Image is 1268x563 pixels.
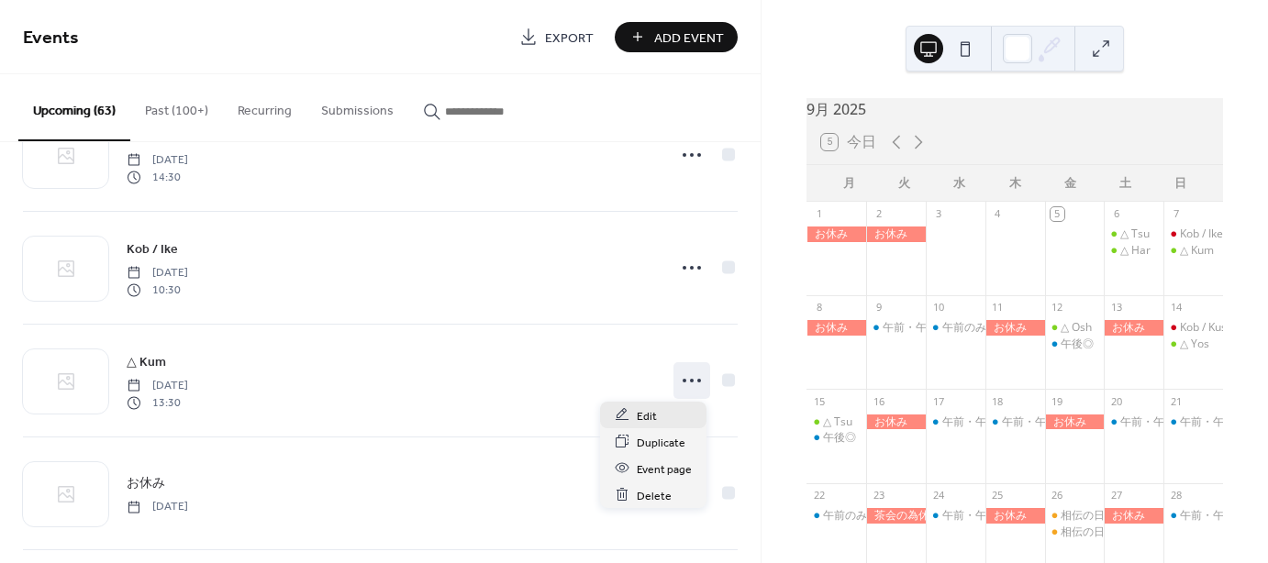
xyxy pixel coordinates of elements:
div: 3 [931,207,945,221]
div: 22 [812,489,826,502]
div: △ Yos [1163,337,1223,352]
div: 午後◎ [806,430,866,446]
div: 午前・午後◎ [942,414,1008,430]
div: 午前・午後◎ [1002,414,1068,430]
span: Duplicate [637,433,685,452]
div: お休み [1104,320,1163,336]
div: 金 [1042,165,1097,202]
a: お休み [127,472,165,493]
span: お休み [127,474,165,493]
div: 午前・午後◎ [1180,414,1246,430]
div: 16 [872,394,885,408]
div: 相伝の日Kob/Har/Tsu [1061,524,1169,540]
div: 相伝の日Osh/Nos [1061,508,1149,524]
span: 10:30 [127,281,188,298]
span: Edit [637,406,657,425]
span: [DATE] [127,152,188,169]
div: 水 [932,165,987,202]
div: △ Har [1104,243,1163,259]
div: お休み [866,226,926,242]
div: 15 [812,394,826,408]
div: 7 [1169,207,1183,221]
div: 21 [1169,394,1183,408]
div: Kob / Kus [1180,320,1227,336]
span: [DATE] [127,499,188,515]
div: 茶会の為休み [866,508,926,524]
div: 午前・午後◎ [926,508,985,524]
div: △ Yos [1180,337,1209,352]
div: 午前・午後◎ [883,320,949,336]
div: 24 [931,489,945,502]
div: Kob / Kus [1163,320,1223,336]
div: 火 [876,165,931,202]
div: お休み [866,414,926,430]
button: Submissions [306,74,408,139]
div: お休み [985,320,1045,336]
div: 10 [931,301,945,315]
span: 14:30 [127,169,188,185]
div: △ Kum [1180,243,1214,259]
div: 午前・午後◎ [1163,508,1223,524]
div: 午前のみ◎ [942,320,997,336]
div: 9 [872,301,885,315]
button: Past (100+) [130,74,223,139]
div: 1 [812,207,826,221]
div: 4 [991,207,1005,221]
div: 木 [987,165,1042,202]
span: △ Kum [127,353,166,372]
div: △ Osh [1061,320,1092,336]
div: 5 [1051,207,1064,221]
div: 午前のみ◎ [926,320,985,336]
div: 午前・午後◎ [985,414,1045,430]
button: Add Event [615,22,738,52]
div: 8 [812,301,826,315]
div: 26 [1051,489,1064,502]
div: △ Tsu [1104,226,1163,242]
div: 13 [1109,301,1123,315]
a: △ Kum [127,351,166,372]
div: 日 [1153,165,1208,202]
div: 午前・午後◎ [866,320,926,336]
div: 6 [1109,207,1123,221]
span: 13:30 [127,394,188,411]
button: Recurring [223,74,306,139]
a: Export [506,22,607,52]
div: △ Osh [1045,320,1105,336]
div: 土 [1097,165,1152,202]
div: △ Har [1120,243,1151,259]
span: Event page [637,459,692,479]
div: 午前・午後◎ [926,414,985,430]
div: お休み [806,320,866,336]
span: Kob / Ike [127,240,178,259]
div: 相伝の日Kob/Har/Tsu [1045,524,1105,540]
div: 午後◎ [1045,337,1105,352]
div: 19 [1051,394,1064,408]
div: 午前・午後◎ [1163,414,1223,430]
div: お休み [1045,414,1105,430]
div: 午前のみ◎ [823,508,878,524]
div: 18 [991,394,1005,408]
div: 2 [872,207,885,221]
button: Upcoming (63) [18,74,130,141]
div: 午前のみ◎ [806,508,866,524]
span: Export [545,28,594,48]
div: 27 [1109,489,1123,502]
div: △ Tsu [1120,226,1150,242]
div: △ Kum [1163,243,1223,259]
div: 25 [991,489,1005,502]
div: 午前・午後◎ [1104,414,1163,430]
div: △ Tsu [806,414,866,430]
div: 月 [821,165,876,202]
div: 午前・午後◎ [1120,414,1186,430]
div: 9月 2025 [806,98,1223,120]
span: Events [23,20,79,56]
div: 17 [931,394,945,408]
div: お休み [1104,508,1163,524]
div: 午後◎ [1061,337,1094,352]
span: Add Event [654,28,724,48]
div: 28 [1169,489,1183,502]
div: Kob / Ike [1180,226,1223,242]
span: [DATE] [127,265,188,281]
div: 23 [872,489,885,502]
